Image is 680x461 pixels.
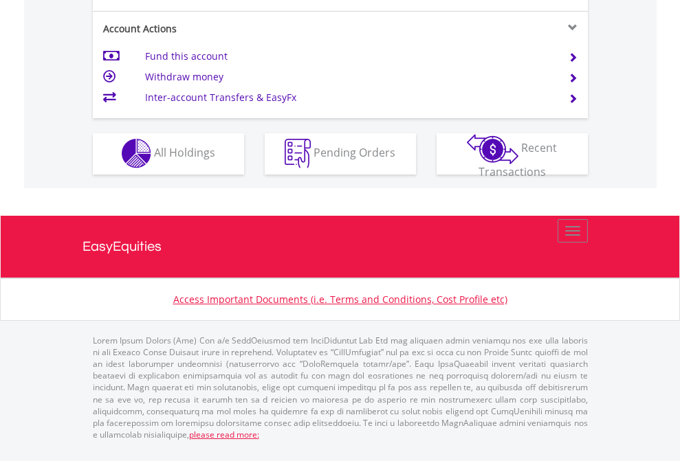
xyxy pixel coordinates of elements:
[173,293,507,306] a: Access Important Documents (i.e. Terms and Conditions, Cost Profile etc)
[467,134,518,164] img: transactions-zar-wht.png
[314,145,395,160] span: Pending Orders
[189,429,259,440] a: please read more:
[93,133,244,175] button: All Holdings
[285,139,311,168] img: pending_instructions-wht.png
[93,335,588,440] p: Lorem Ipsum Dolors (Ame) Con a/e SeddOeiusmod tem InciDiduntut Lab Etd mag aliquaen admin veniamq...
[145,46,551,67] td: Fund this account
[437,133,588,175] button: Recent Transactions
[122,139,151,168] img: holdings-wht.png
[145,67,551,87] td: Withdraw money
[83,216,598,278] a: EasyEquities
[93,22,340,36] div: Account Actions
[145,87,551,108] td: Inter-account Transfers & EasyFx
[265,133,416,175] button: Pending Orders
[479,140,558,179] span: Recent Transactions
[154,145,215,160] span: All Holdings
